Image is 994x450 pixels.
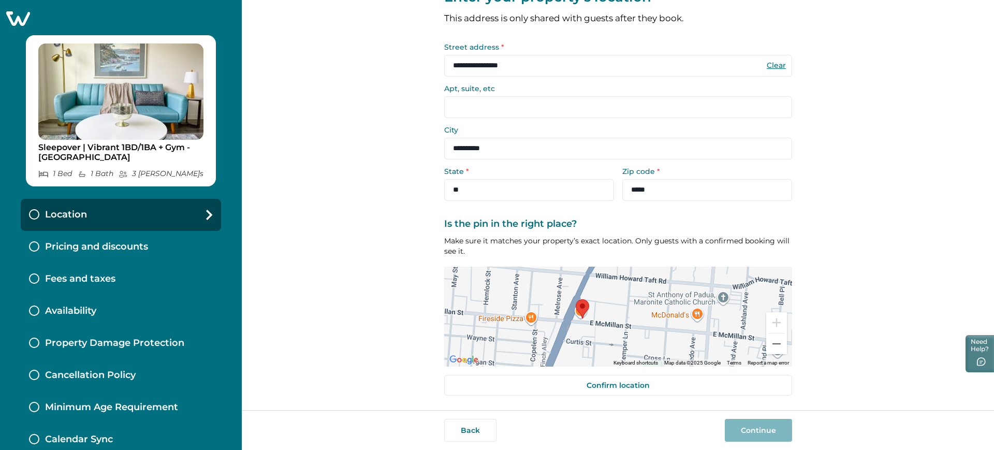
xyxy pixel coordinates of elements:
[38,43,203,140] img: propertyImage_Sleepover | Vibrant 1BD/1BA + Gym - Cincinnati
[725,419,792,442] button: Continue
[119,169,203,178] p: 3 [PERSON_NAME] s
[45,370,136,381] p: Cancellation Policy
[444,375,792,396] button: Confirm location
[444,85,786,92] label: Apt, suite, etc
[444,419,496,442] button: Back
[444,219,786,230] label: Is the pin in the right place?
[444,14,792,23] p: This address is only shared with guests after they book.
[45,209,87,221] p: Location
[444,126,786,134] label: City
[447,353,481,367] a: Open this area in Google Maps (opens a new window)
[45,241,148,253] p: Pricing and discounts
[45,273,115,285] p: Fees and taxes
[45,402,178,413] p: Minimum Age Requirement
[766,61,787,70] button: Clear
[444,236,792,256] p: Make sure it matches your property’s exact location. Only guests with a confirmed booking will se...
[766,333,787,354] button: Zoom out
[664,360,721,366] span: Map data ©2025 Google
[444,43,786,51] label: Street address
[78,169,113,178] p: 1 Bath
[748,360,789,366] a: Report a map error
[45,306,96,317] p: Availability
[38,169,72,178] p: 1 Bed
[613,359,658,367] button: Keyboard shortcuts
[447,353,481,367] img: Google
[622,168,786,175] label: Zip code
[727,360,741,366] a: Terms (opens in new tab)
[45,434,113,445] p: Calendar Sync
[444,168,608,175] label: State
[766,312,787,333] button: Zoom in
[38,142,203,163] p: Sleepover | Vibrant 1BD/1BA + Gym - [GEOGRAPHIC_DATA]
[45,338,184,349] p: Property Damage Protection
